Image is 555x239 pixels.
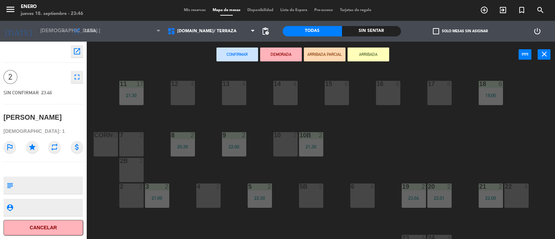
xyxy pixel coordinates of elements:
button: DEMORADA [260,48,302,61]
span: Disponibilidad [244,8,277,12]
label: Solo mesas sin asignar [433,28,488,34]
div: 6 [344,81,349,87]
div: 6 [498,81,503,87]
i: arrow_drop_down [59,27,68,35]
div: 2 [242,132,246,138]
div: 6 [447,81,451,87]
div: 2 [165,183,169,190]
i: person_pin [6,204,14,211]
div: 20:30 [171,144,195,149]
i: fullscreen [73,73,81,81]
div: 2 [498,183,503,190]
button: Cancelar [3,220,83,236]
i: star [26,141,39,153]
i: exit_to_app [499,6,507,14]
span: Tarjetas de regalo [336,8,375,12]
span: 2 [3,70,17,84]
div: 8 [171,132,172,138]
div: 2 [139,183,143,190]
div: Enero [21,3,83,10]
div: 22 [505,183,505,190]
i: power_input [521,50,529,58]
i: close [540,50,548,58]
i: menu [5,4,16,15]
div: 20 [111,132,118,138]
i: turned_in_not [518,6,526,14]
div: 2 [139,132,143,138]
div: 4 [242,81,246,87]
div: 22:30 [248,196,272,200]
i: repeat [48,141,61,153]
div: 4 [293,81,297,87]
button: open_in_new [71,45,83,58]
div: [PERSON_NAME] [3,112,62,123]
button: fullscreen [71,71,83,83]
i: power_settings_new [533,27,541,35]
span: [DOMAIN_NAME]/ TERRAZA [177,29,237,34]
div: jueves 18. septiembre - 23:46 [21,10,83,17]
span: Mis reservas [180,8,209,12]
div: 21:00 [145,196,169,200]
div: 22:01 [427,196,452,200]
div: 10 [274,132,274,138]
div: 2 [319,132,323,138]
div: 2 [139,158,143,164]
button: ARRIBADA PARCIAL [304,48,345,61]
div: 22:00 [479,196,503,200]
div: 17 [136,81,143,87]
span: Lista de Espera [277,8,311,12]
div: 4 [197,183,197,190]
div: 20 [428,183,428,190]
div: 21:30 [299,144,323,149]
div: 22:00 [222,144,246,149]
div: 12 [171,81,172,87]
button: power_input [519,49,531,60]
div: 2 [319,183,323,190]
i: open_in_new [73,47,81,56]
div: 17 [428,81,428,87]
span: Pre-acceso [311,8,336,12]
div: 4 [190,81,195,87]
div: 2 [267,183,272,190]
div: 21:30 [119,93,144,98]
div: 6 [351,183,351,190]
i: subject [6,181,14,189]
i: search [536,6,545,14]
div: 14 [274,81,274,87]
span: Mapa de mesas [209,8,244,12]
span: SIN CONFIRMAR [3,90,39,95]
div: 2 [190,132,195,138]
div: 2 [447,183,451,190]
i: attach_money [71,141,83,153]
div: 6 [396,81,400,87]
div: 2 [216,183,220,190]
span: pending_actions [261,27,270,35]
div: 19:00 [479,93,503,98]
button: close [538,49,550,60]
div: 2 [293,132,297,138]
div: Sin sentar [342,26,401,36]
i: outlined_flag [3,141,16,153]
span: Cena [84,29,96,34]
div: 2 [421,183,426,190]
i: add_circle_outline [480,6,488,14]
span: check_box_outline_blank [433,28,439,34]
div: 4 [524,183,528,190]
button: Confirmar [216,48,258,61]
button: menu [5,4,16,17]
button: ARRIBADA [348,48,389,61]
div: corn [94,132,95,138]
